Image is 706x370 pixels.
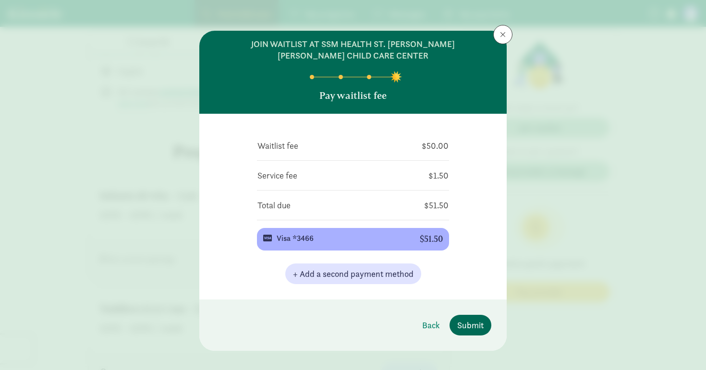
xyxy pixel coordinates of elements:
span: Submit [457,319,484,332]
button: Visa *3466 $51.50 [257,228,449,251]
span: Back [422,319,440,332]
p: Pay waitlist fee [319,89,387,102]
td: Waitlist fee [257,139,372,153]
td: Service fee [257,168,384,182]
h6: join waitlist at SSM Health St. [PERSON_NAME] [PERSON_NAME] Child Care Center [221,38,485,61]
td: $1.50 [384,168,449,182]
td: $51.50 [367,198,449,212]
button: Submit [450,315,491,335]
div: $51.50 [420,234,443,244]
td: $50.00 [372,139,449,153]
button: + Add a second payment method [285,263,421,284]
td: Total due [257,198,367,212]
div: Visa *3466 [277,233,404,244]
span: + Add a second payment method [293,267,414,280]
button: Back [414,315,448,335]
